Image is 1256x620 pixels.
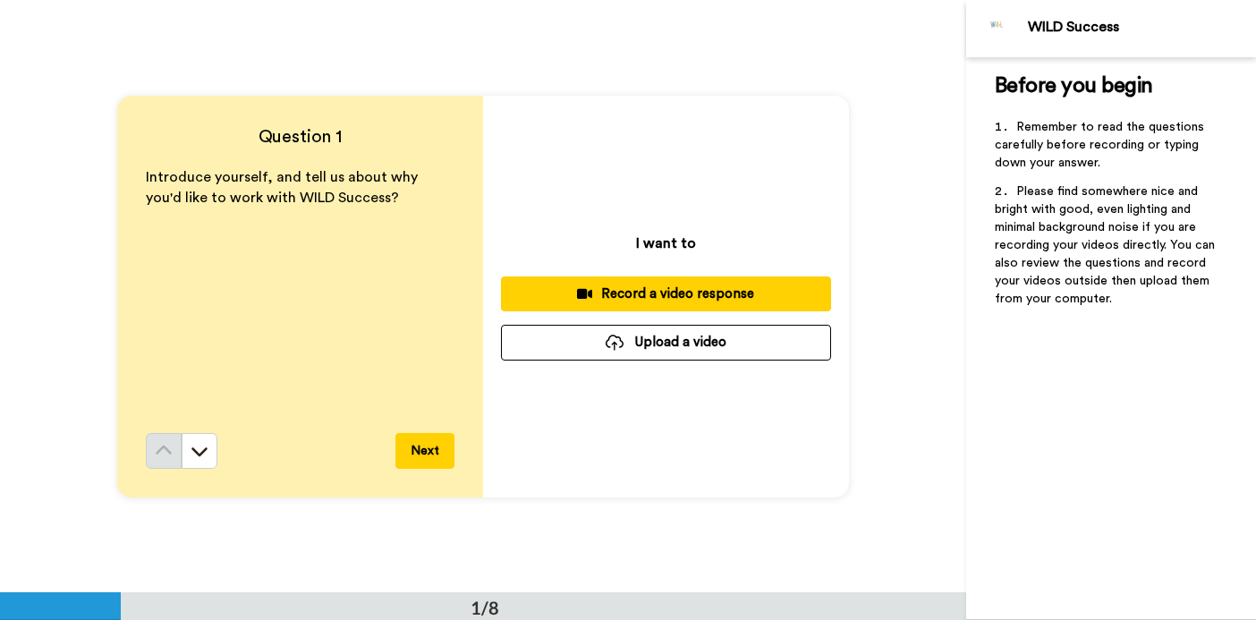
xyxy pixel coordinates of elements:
[395,433,454,469] button: Next
[501,276,831,311] button: Record a video response
[146,124,454,149] h4: Question 1
[515,285,817,303] div: Record a video response
[995,121,1208,169] span: Remember to read the questions carefully before recording or typing down your answer.
[976,7,1019,50] img: Profile Image
[636,233,696,254] p: I want to
[1028,19,1255,36] div: WILD Success
[146,170,421,205] span: Introduce yourself, and tell us about why you'd like to work with WILD Success?
[995,75,1153,97] span: Before you begin
[995,185,1218,305] span: Please find somewhere nice and bright with good, even lighting and minimal background noise if yo...
[501,325,831,360] button: Upload a video
[442,595,528,620] div: 1/8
